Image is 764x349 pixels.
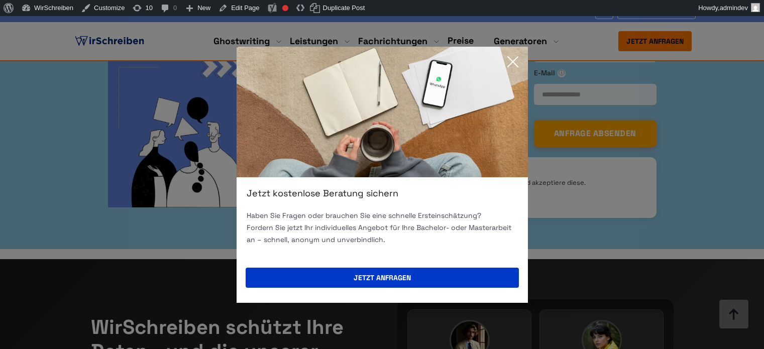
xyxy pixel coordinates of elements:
button: Jetzt anfragen [246,268,519,288]
p: Haben Sie Fragen oder brauchen Sie eine schnelle Ersteinschätzung? [247,209,518,221]
img: exit [237,47,528,177]
p: Fordern Sie jetzt Ihr individuelles Angebot für Ihre Bachelor- oder Masterarbeit an – schnell, an... [247,221,518,246]
div: Jetzt kostenlose Beratung sichern [237,187,528,199]
div: Focus keyphrase not set [282,5,288,11]
span: admindev [720,4,748,12]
